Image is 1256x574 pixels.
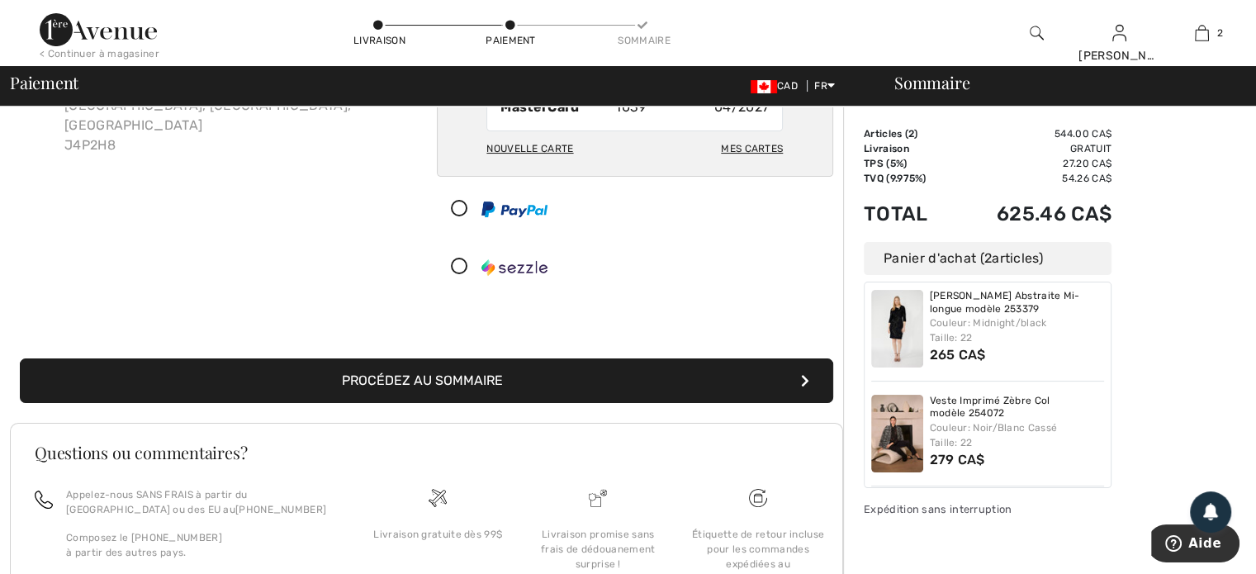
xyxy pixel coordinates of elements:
img: PayPal [481,202,547,217]
p: Appelez-nous SANS FRAIS à partir du [GEOGRAPHIC_DATA] ou des EU au [66,487,338,517]
div: Expédition sans interruption [864,501,1111,517]
div: Sommaire [874,74,1246,91]
td: Articles ( ) [864,126,952,141]
div: Panier d'achat ( articles) [864,242,1111,275]
span: 265 CA$ [930,347,986,363]
span: 2 [984,250,992,266]
iframe: Ouvre un widget dans lequel vous pouvez trouver plus d’informations [1151,524,1239,566]
a: 2 [1161,23,1242,43]
a: Se connecter [1112,25,1126,40]
img: 1ère Avenue [40,13,157,46]
button: Procédez au sommaire [20,358,833,403]
td: 544.00 CA$ [952,126,1111,141]
td: 54.26 CA$ [952,171,1111,186]
div: Couleur: Midnight/black Taille: 22 [930,315,1105,345]
td: 625.46 CA$ [952,186,1111,242]
img: Robe Fourreau Abstraite Mi-longue modèle 253379 [871,290,923,368]
div: Couleur: Noir/Blanc Cassé Taille: 22 [930,420,1105,450]
span: 04/2027 [714,97,769,117]
td: TPS (5%) [864,156,952,171]
div: Livraison promise sans frais de dédouanement surprise ! [531,527,665,572]
img: Veste Imprimé Zèbre Col modèle 254072 [871,395,923,472]
img: Mes infos [1112,23,1126,43]
h3: Questions ou commentaires? [35,444,818,461]
img: recherche [1030,23,1044,43]
td: Gratuit [952,141,1111,156]
img: Livraison gratuite dès 99$ [429,489,447,507]
strong: MasterCard [500,99,579,115]
div: < Continuer à magasiner [40,46,159,61]
img: Sezzle [481,259,547,276]
td: Total [864,186,952,242]
a: [PHONE_NUMBER] [235,504,326,515]
img: Livraison promise sans frais de dédouanement surprise&nbsp;! [589,489,607,507]
div: Nouvelle carte [486,135,573,163]
span: 279 CA$ [930,452,985,467]
img: call [35,491,53,509]
td: TVQ (9.975%) [864,171,952,186]
span: CAD [751,80,804,92]
img: Canadian Dollar [751,80,777,93]
span: 2 [1217,26,1223,40]
div: Livraison [353,33,403,48]
div: Paiement [486,33,535,48]
td: 27.20 CA$ [952,156,1111,171]
a: [PERSON_NAME] Abstraite Mi-longue modèle 253379 [930,290,1105,315]
div: Livraison gratuite dès 99$ [371,527,505,542]
span: 2 [908,128,914,140]
div: [PERSON_NAME] [1078,47,1159,64]
img: Mon panier [1195,23,1209,43]
div: Sommaire [618,33,667,48]
a: Veste Imprimé Zèbre Col modèle 254072 [930,395,1105,420]
td: Livraison [864,141,952,156]
span: Paiement [10,74,78,91]
p: Composez le [PHONE_NUMBER] à partir des autres pays. [66,530,338,560]
div: Mes cartes [721,135,783,163]
img: Livraison gratuite dès 99$ [749,489,767,507]
span: FR [814,80,835,92]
